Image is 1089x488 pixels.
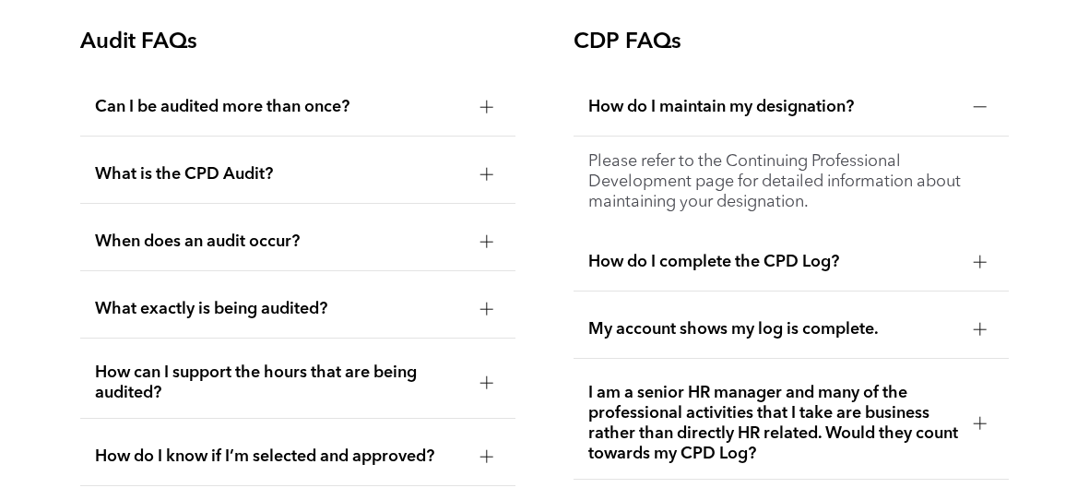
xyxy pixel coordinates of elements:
[588,151,994,212] p: Please refer to the Continuing Professional Development page for detailed information about maint...
[95,232,466,252] span: When does an audit occur?
[80,31,197,54] span: Audit FAQs
[95,446,466,467] span: How do I know if I’m selected and approved?
[588,252,959,272] span: How do I complete the CPD Log?
[95,363,466,403] span: How can I support the hours that are being audited?
[95,97,466,117] span: Can I be audited more than once?
[588,383,959,464] span: I am a senior HR manager and many of the professional activities that I take are business rather ...
[574,31,681,54] span: CDP FAQs
[95,299,466,319] span: What exactly is being audited?
[588,97,959,117] span: How do I maintain my designation?
[95,164,466,184] span: What is the CPD Audit?
[588,319,959,339] span: My account shows my log is complete.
